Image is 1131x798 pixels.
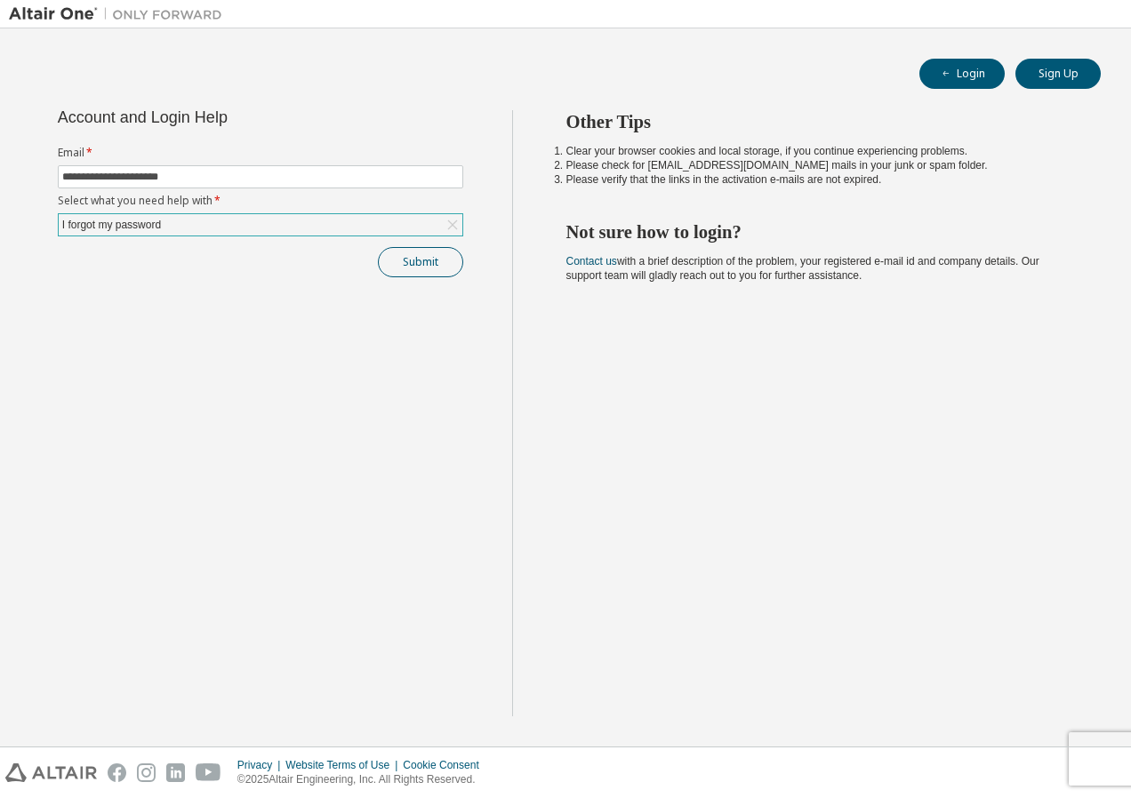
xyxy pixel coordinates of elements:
h2: Not sure how to login? [566,220,1070,243]
li: Please verify that the links in the activation e-mails are not expired. [566,172,1070,187]
div: Website Terms of Use [285,758,403,772]
a: Contact us [566,255,617,267]
label: Email [58,146,463,160]
h2: Other Tips [566,110,1070,133]
img: Altair One [9,5,231,23]
div: Privacy [237,758,285,772]
li: Please check for [EMAIL_ADDRESS][DOMAIN_NAME] mails in your junk or spam folder. [566,158,1070,172]
div: I forgot my password [59,214,462,235]
button: Login [919,59,1005,89]
li: Clear your browser cookies and local storage, if you continue experiencing problems. [566,144,1070,158]
p: © 2025 Altair Engineering, Inc. All Rights Reserved. [237,772,490,787]
img: linkedin.svg [166,763,185,782]
img: altair_logo.svg [5,763,97,782]
img: youtube.svg [196,763,221,782]
label: Select what you need help with [58,194,463,208]
div: Cookie Consent [403,758,489,772]
img: instagram.svg [137,763,156,782]
button: Sign Up [1015,59,1101,89]
span: with a brief description of the problem, your registered e-mail id and company details. Our suppo... [566,255,1039,282]
button: Submit [378,247,463,277]
div: Account and Login Help [58,110,382,124]
div: I forgot my password [60,215,164,235]
img: facebook.svg [108,763,126,782]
